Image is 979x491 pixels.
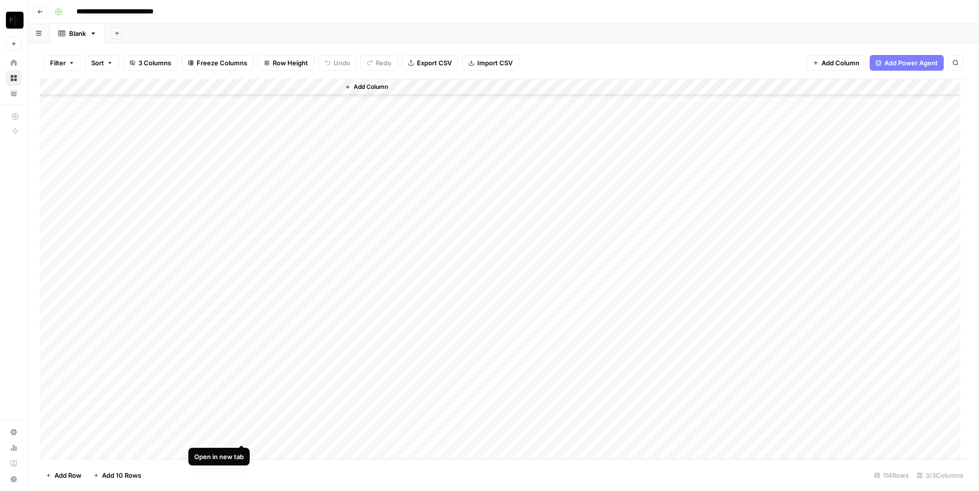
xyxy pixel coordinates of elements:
[91,58,104,68] span: Sort
[402,55,458,71] button: Export CSV
[181,55,254,71] button: Freeze Columns
[102,470,141,480] span: Add 10 Rows
[273,58,308,68] span: Row Height
[354,82,388,91] span: Add Column
[85,55,119,71] button: Sort
[318,55,357,71] button: Undo
[40,467,87,483] button: Add Row
[334,58,350,68] span: Undo
[197,58,247,68] span: Freeze Columns
[806,55,866,71] button: Add Column
[44,55,81,71] button: Filter
[477,58,513,68] span: Import CSV
[258,55,314,71] button: Row Height
[50,58,66,68] span: Filter
[6,85,22,101] a: Your Data
[870,55,944,71] button: Add Power Agent
[87,467,147,483] button: Add 10 Rows
[54,470,81,480] span: Add Row
[884,58,938,68] span: Add Power Agent
[341,81,392,93] button: Add Column
[194,452,244,462] div: Open in new tab
[6,55,22,71] a: Home
[50,24,105,43] a: Blank
[462,55,519,71] button: Import CSV
[361,55,398,71] button: Redo
[123,55,178,71] button: 3 Columns
[6,440,22,456] a: Usage
[6,456,22,471] a: Learning Hub
[913,467,967,483] div: 3/3 Columns
[138,58,171,68] span: 3 Columns
[69,28,86,38] div: Blank
[6,8,22,32] button: Workspace: Paragon Intel - Bill / Ty / Colby R&D
[6,471,22,487] button: Help + Support
[822,58,859,68] span: Add Column
[417,58,452,68] span: Export CSV
[6,11,24,29] img: Paragon Intel - Bill / Ty / Colby R&D Logo
[870,467,913,483] div: 114 Rows
[6,70,22,86] a: Browse
[6,424,22,440] a: Settings
[376,58,391,68] span: Redo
